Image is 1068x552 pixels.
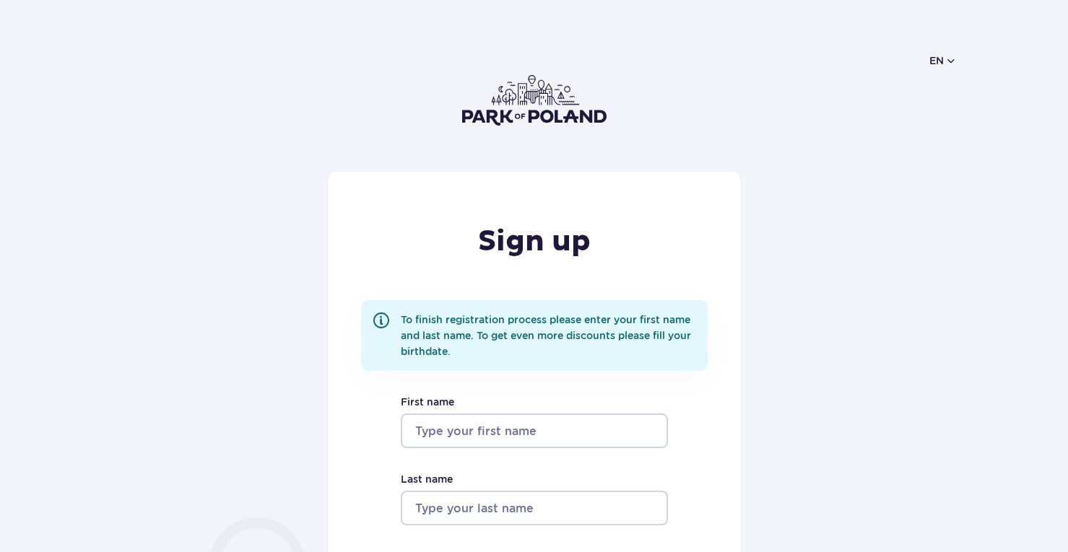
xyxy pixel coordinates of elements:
label: Last name [401,471,668,487]
button: en [929,53,957,68]
div: To finish registration process please enter your first name and last name. To get even more disco... [361,300,708,371]
input: Type your last name [401,491,668,525]
input: Type your first name [401,413,668,448]
h1: Sign up [478,224,591,260]
label: First name [401,394,668,410]
img: Park of Poland logo [462,75,607,126]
